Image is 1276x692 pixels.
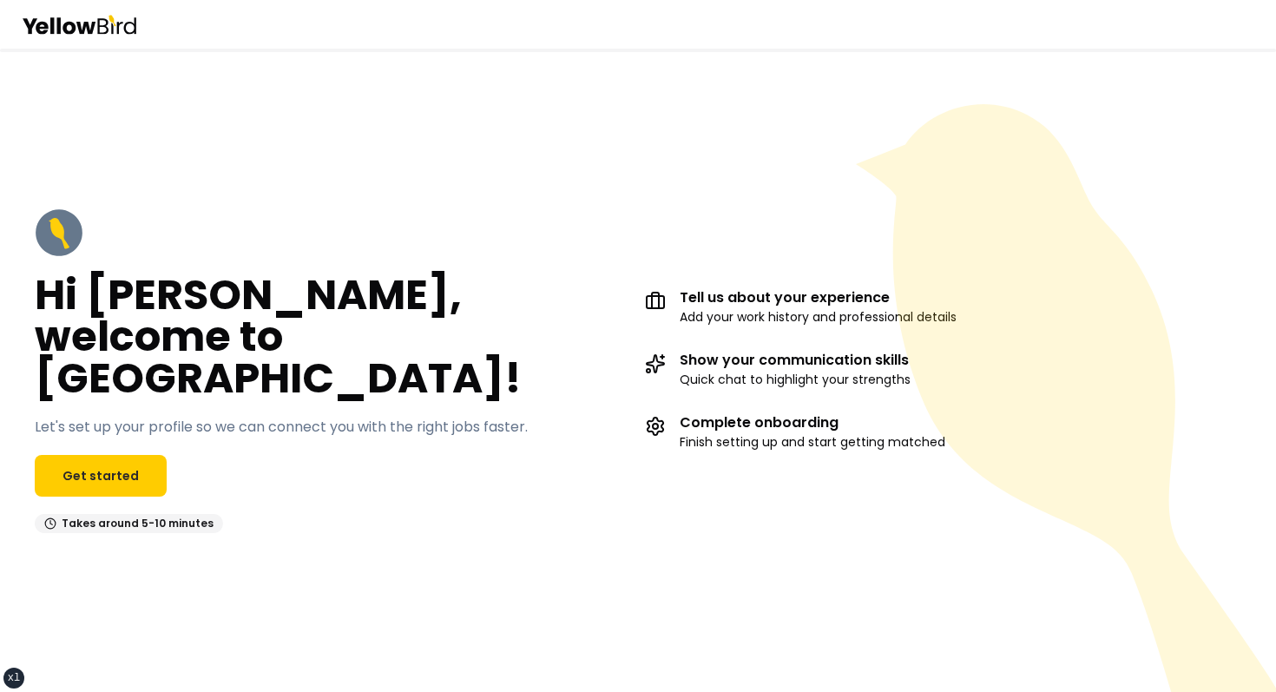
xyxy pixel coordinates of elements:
h3: Complete onboarding [680,416,945,430]
a: Get started [35,455,167,497]
p: Let's set up your profile so we can connect you with the right jobs faster. [35,417,528,438]
p: Add your work history and professional details [680,308,957,326]
div: Takes around 5-10 minutes [35,514,223,533]
h3: Show your communication skills [680,353,911,367]
p: Finish setting up and start getting matched [680,433,945,451]
h3: Tell us about your experience [680,291,957,305]
h2: Hi [PERSON_NAME], welcome to [GEOGRAPHIC_DATA]! [35,274,631,399]
p: Quick chat to highlight your strengths [680,371,911,388]
div: xl [8,671,20,685]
